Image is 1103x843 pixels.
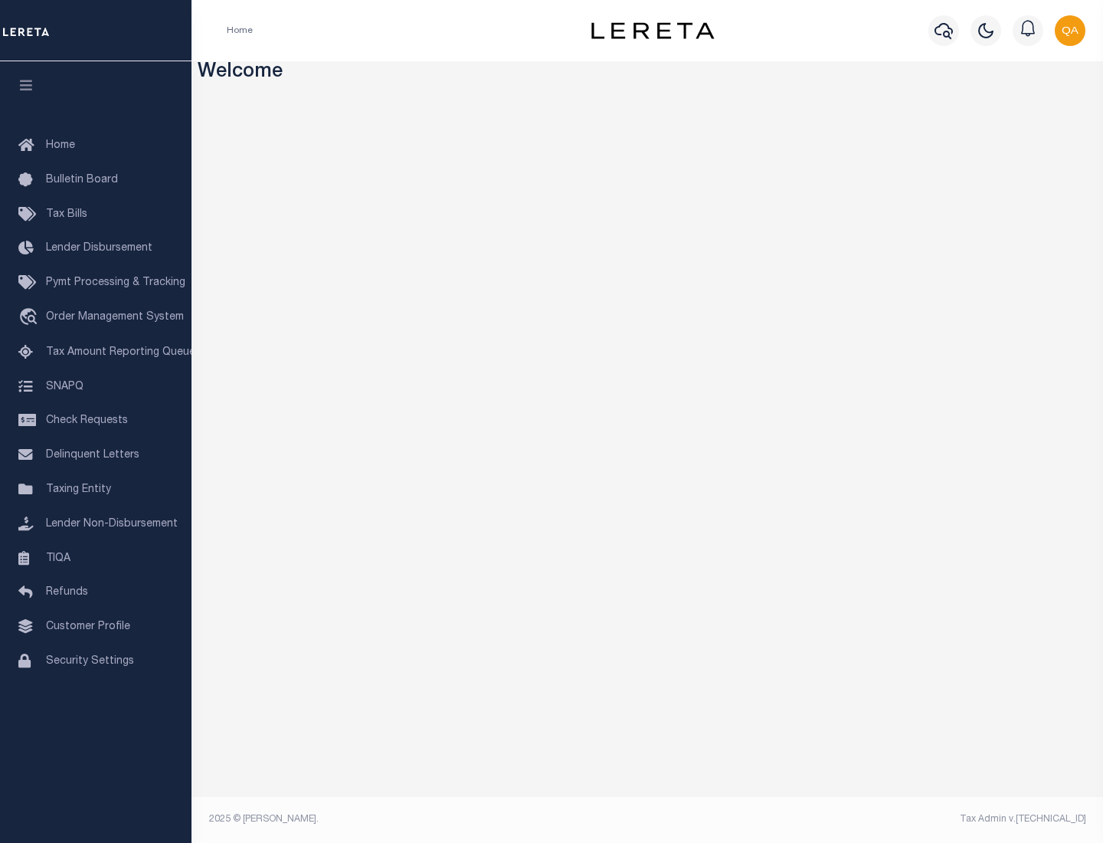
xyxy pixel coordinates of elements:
span: Taxing Entity [46,484,111,495]
span: Lender Non-Disbursement [46,519,178,530]
span: Pymt Processing & Tracking [46,277,185,288]
span: Security Settings [46,656,134,667]
span: SNAPQ [46,381,83,392]
span: Order Management System [46,312,184,323]
div: 2025 © [PERSON_NAME]. [198,812,648,826]
h3: Welcome [198,61,1098,85]
span: Bulletin Board [46,175,118,185]
span: Tax Amount Reporting Queue [46,347,195,358]
img: svg+xml;base64,PHN2ZyB4bWxucz0iaHR0cDovL3d3dy53My5vcmcvMjAwMC9zdmciIHBvaW50ZXItZXZlbnRzPSJub25lIi... [1055,15,1085,46]
div: Tax Admin v.[TECHNICAL_ID] [659,812,1086,826]
span: Customer Profile [46,622,130,632]
span: Lender Disbursement [46,243,152,254]
span: Refunds [46,587,88,598]
span: Home [46,140,75,151]
span: Delinquent Letters [46,450,139,461]
i: travel_explore [18,308,43,328]
span: Check Requests [46,415,128,426]
img: logo-dark.svg [591,22,714,39]
li: Home [227,24,253,38]
span: TIQA [46,553,70,563]
span: Tax Bills [46,209,87,220]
